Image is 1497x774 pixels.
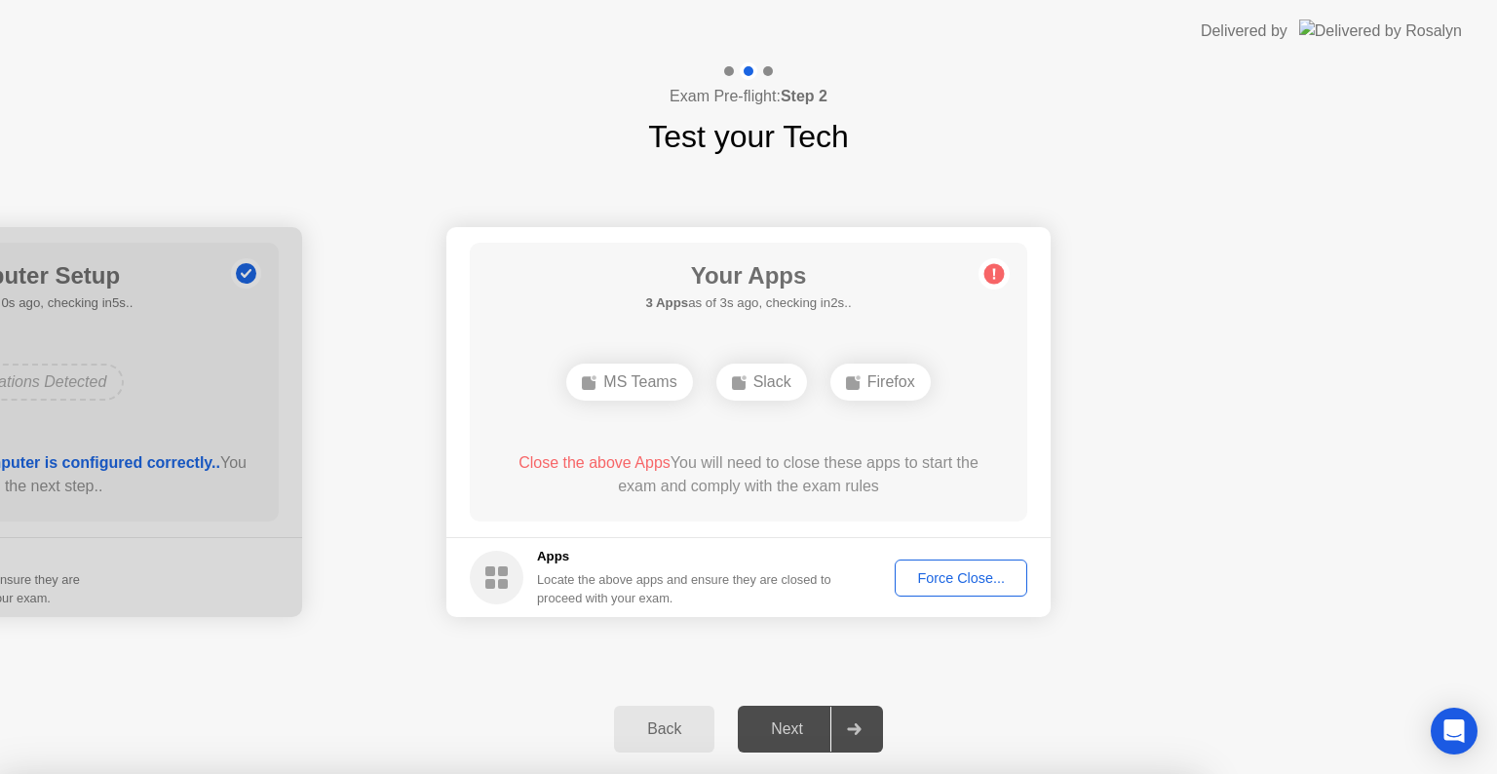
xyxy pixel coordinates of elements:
[1431,708,1478,755] div: Open Intercom Messenger
[648,113,849,160] h1: Test your Tech
[781,88,827,104] b: Step 2
[645,293,851,313] h5: as of 3s ago, checking in2s..
[518,454,671,471] span: Close the above Apps
[1201,19,1287,43] div: Delivered by
[537,547,832,566] h5: Apps
[670,85,827,108] h4: Exam Pre-flight:
[1299,19,1462,42] img: Delivered by Rosalyn
[716,364,807,401] div: Slack
[645,258,851,293] h1: Your Apps
[830,364,931,401] div: Firefox
[566,364,692,401] div: MS Teams
[620,720,709,738] div: Back
[498,451,1000,498] div: You will need to close these apps to start the exam and comply with the exam rules
[645,295,688,310] b: 3 Apps
[902,570,1020,586] div: Force Close...
[537,570,832,607] div: Locate the above apps and ensure they are closed to proceed with your exam.
[744,720,830,738] div: Next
